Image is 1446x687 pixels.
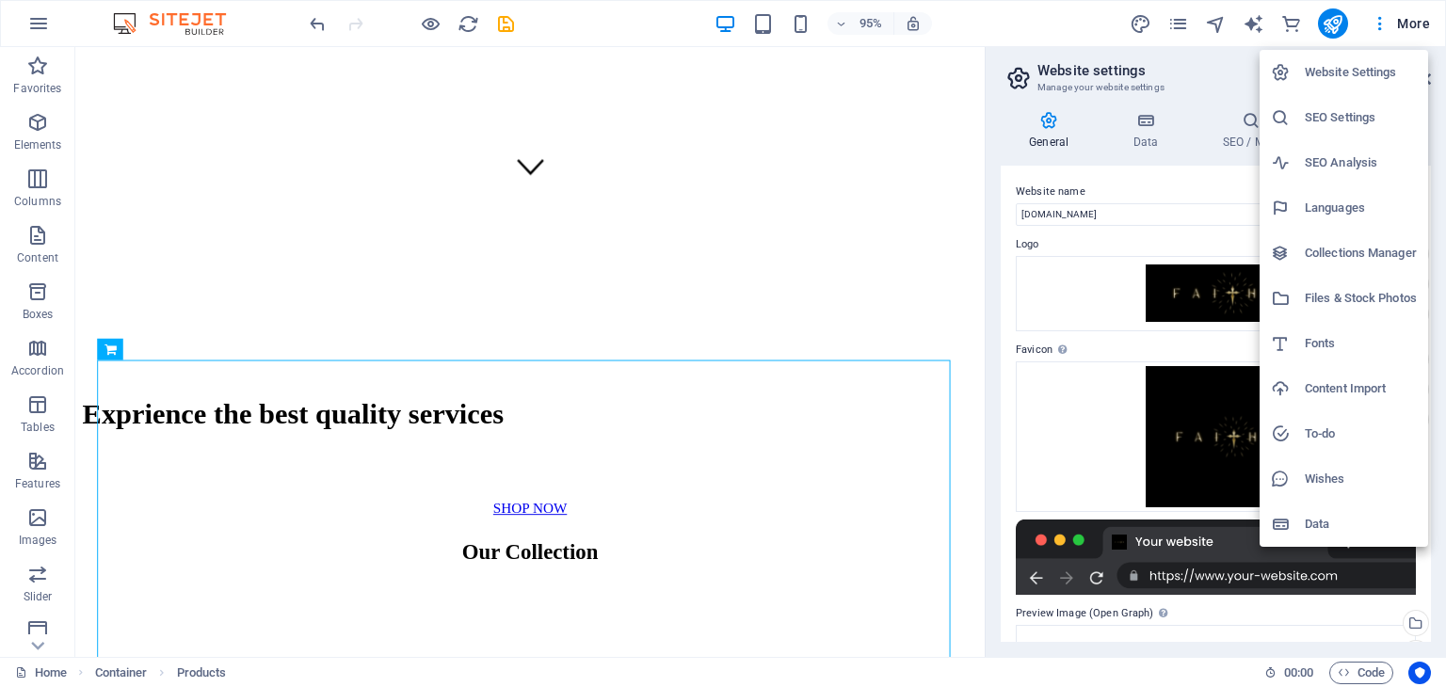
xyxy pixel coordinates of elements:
h6: SEO Analysis [1305,152,1417,174]
h6: Content Import [1305,377,1417,400]
h6: Website Settings [1305,61,1417,84]
h6: Languages [1305,197,1417,219]
h6: Fonts [1305,332,1417,355]
h6: SEO Settings [1305,106,1417,129]
h6: To-do [1305,423,1417,445]
h6: Files & Stock Photos [1305,287,1417,310]
h6: Collections Manager [1305,242,1417,264]
h6: Data [1305,513,1417,535]
h6: Wishes [1305,468,1417,490]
